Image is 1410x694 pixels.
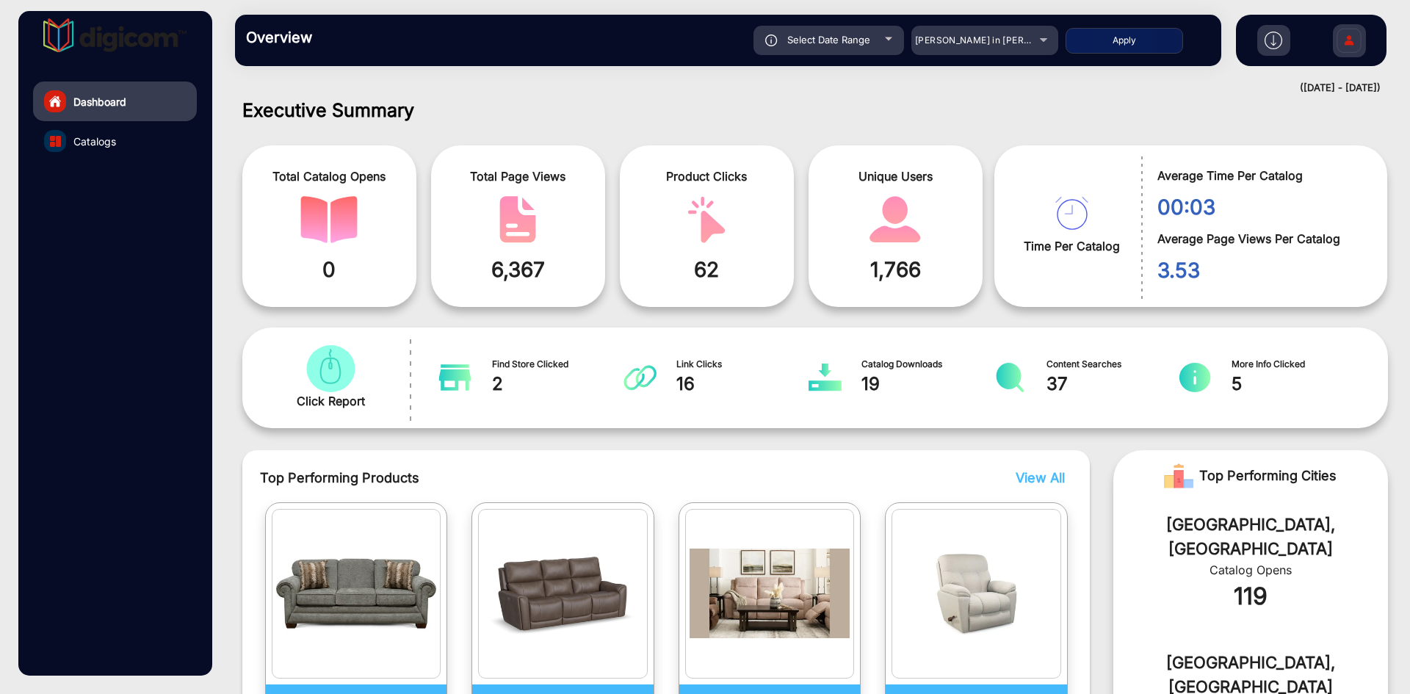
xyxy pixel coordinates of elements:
[1179,363,1212,392] img: catalog
[1157,255,1365,286] span: 3.53
[676,358,809,371] span: Link Clicks
[809,363,842,392] img: catalog
[765,35,778,46] img: icon
[631,167,783,185] span: Product Clicks
[631,254,783,285] span: 62
[220,81,1381,95] div: ([DATE] - [DATE])
[1055,197,1088,230] img: catalog
[1016,470,1065,485] span: View All
[820,254,972,285] span: 1,766
[994,363,1027,392] img: catalog
[492,358,625,371] span: Find Store Clicked
[242,99,1388,121] h1: Executive Summary
[1046,371,1179,397] span: 37
[1157,192,1365,223] span: 00:03
[442,254,594,285] span: 6,367
[73,94,126,109] span: Dashboard
[438,363,471,392] img: catalog
[623,363,657,392] img: catalog
[246,29,452,46] h3: Overview
[489,196,546,243] img: catalog
[50,136,61,147] img: catalog
[1066,28,1183,54] button: Apply
[1334,17,1364,68] img: Sign%20Up.svg
[787,34,870,46] span: Select Date Range
[676,371,809,397] span: 16
[1157,230,1365,247] span: Average Page Views Per Catalog
[1265,32,1282,49] img: h2download.svg
[820,167,972,185] span: Unique Users
[1199,461,1337,491] span: Top Performing Cities
[492,371,625,397] span: 2
[73,134,116,149] span: Catalogs
[867,196,924,243] img: catalog
[260,468,879,488] span: Top Performing Products
[1164,461,1193,491] img: Rank image
[896,513,1057,674] img: catalog
[861,371,994,397] span: 19
[253,254,405,285] span: 0
[915,35,1077,46] span: [PERSON_NAME] in [PERSON_NAME]
[276,513,437,674] img: catalog
[48,95,62,108] img: home
[33,82,197,121] a: Dashboard
[678,196,735,243] img: catalog
[690,513,850,674] img: catalog
[302,345,359,392] img: catalog
[1232,371,1364,397] span: 5
[33,121,197,161] a: Catalogs
[1012,468,1061,488] button: View All
[1232,358,1364,371] span: More Info Clicked
[253,167,405,185] span: Total Catalog Opens
[442,167,594,185] span: Total Page Views
[482,513,643,674] img: catalog
[297,392,365,410] span: Click Report
[1135,579,1366,614] div: 119
[43,18,187,52] img: vmg-logo
[861,358,994,371] span: Catalog Downloads
[1135,513,1366,561] div: [GEOGRAPHIC_DATA], [GEOGRAPHIC_DATA]
[300,196,358,243] img: catalog
[1046,358,1179,371] span: Content Searches
[1135,561,1366,579] div: Catalog Opens
[1157,167,1365,184] span: Average Time Per Catalog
